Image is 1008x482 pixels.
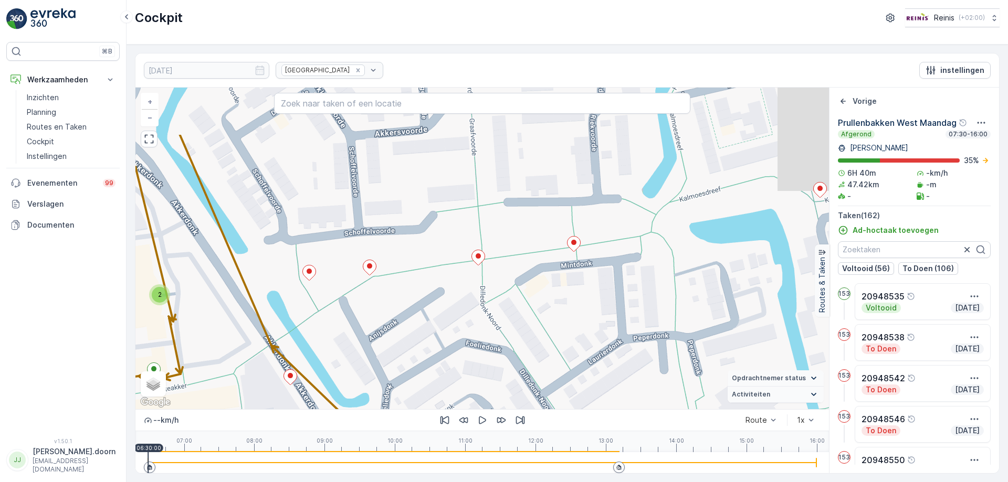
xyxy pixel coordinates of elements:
[847,168,876,178] p: 6H 40m
[862,454,905,466] p: 20948550
[959,119,967,127] div: help tooltippictogram
[142,372,165,395] a: Layers
[838,241,991,258] input: Zoektaken
[862,372,905,384] p: 20948542
[954,303,981,313] p: [DATE]
[317,437,333,444] p: 09:00
[23,134,120,149] a: Cockpit
[838,371,850,380] p: 153
[902,263,954,274] p: To Doen (106)
[905,12,930,24] img: Reinis-Logo-Vrijstaand_Tekengebied-1-copy2_aBO4n7j.png
[387,437,403,444] p: 10:00
[153,415,178,425] p: -- km/h
[27,107,56,117] p: Planning
[135,9,183,26] p: Cockpit
[926,179,937,190] p: -m
[964,155,979,166] p: 35 %
[838,290,850,298] p: 153
[23,90,120,105] a: Inzichten
[6,215,120,235] a: Documenten
[907,374,916,382] div: help tooltippictogram
[6,69,120,90] button: Werkzaamheden
[739,437,754,444] p: 15:00
[948,130,989,138] p: 07:30-16:00
[838,210,991,221] p: Taken ( 162 )
[138,395,173,409] a: Dit gebied openen in Google Maps (er wordt een nieuw venster geopend)
[745,416,767,424] div: Route
[27,199,115,209] p: Verslagen
[907,456,916,464] div: help tooltippictogram
[158,291,162,298] span: 2
[907,333,915,341] div: help tooltippictogram
[23,149,120,164] a: Instellingen
[842,263,890,274] p: Voltooid (56)
[838,412,850,421] p: 153
[898,262,958,275] button: To Doen (106)
[144,62,269,79] input: dd/mm/yyyy
[458,437,472,444] p: 11:00
[30,8,76,29] img: logo_light-DOdMpM7g.png
[865,303,898,313] p: Voltooid
[732,374,806,382] span: Opdrachtnemer status
[27,122,87,132] p: Routes en Taken
[926,191,930,201] p: -
[907,292,915,301] div: help tooltippictogram
[6,446,120,474] button: JJ[PERSON_NAME].doorn[EMAIL_ADDRESS][DOMAIN_NAME]
[865,344,897,354] p: To Doen
[148,113,153,122] span: −
[817,257,827,313] p: Routes & Taken
[934,13,954,23] p: Reinis
[33,446,115,457] p: [PERSON_NAME].doorn
[6,194,120,215] a: Verslagen
[142,94,157,110] a: In zoomen
[853,225,939,235] p: Ad-hoctaak toevoegen
[27,136,54,147] p: Cockpit
[862,290,905,303] p: 20948535
[23,105,120,120] a: Planning
[138,395,173,409] img: Google
[176,437,192,444] p: 07:00
[6,438,120,444] span: v 1.50.1
[27,92,59,103] p: Inzichten
[853,96,877,106] p: Vorige
[862,413,905,425] p: 20948546
[940,65,984,76] p: instellingen
[105,179,113,187] p: 99
[954,344,981,354] p: [DATE]
[598,437,613,444] p: 13:00
[23,120,120,134] a: Routes en Taken
[732,390,770,399] span: Activiteiten
[840,130,873,138] p: Afgerond
[728,370,824,387] summary: Opdrachtnemer status
[27,220,115,230] p: Documenten
[9,452,26,468] div: JJ
[905,8,1000,27] button: Reinis(+02:00)
[865,425,897,436] p: To Doen
[847,191,851,201] p: -
[27,151,67,162] p: Instellingen
[810,437,825,444] p: 16:00
[959,14,985,22] p: ( +02:00 )
[142,110,157,125] a: Uitzoomen
[848,143,908,153] p: [PERSON_NAME]
[838,330,850,339] p: 153
[728,387,824,403] summary: Activiteiten
[246,437,262,444] p: 08:00
[102,47,112,56] p: ⌘B
[6,8,27,29] img: logo
[838,96,877,106] a: Vorige
[669,437,684,444] p: 14:00
[797,416,805,424] div: 1x
[33,457,115,474] p: [EMAIL_ADDRESS][DOMAIN_NAME]
[838,225,939,235] a: Ad-hoctaak toevoegen
[862,331,905,344] p: 20948538
[149,284,170,305] div: 2
[907,415,916,423] div: help tooltippictogram
[274,93,690,114] input: Zoek naar taken of een locatie
[954,425,981,436] p: [DATE]
[954,384,981,395] p: [DATE]
[919,62,991,79] button: instellingen
[926,168,948,178] p: -km/h
[528,437,543,444] p: 12:00
[27,74,99,85] p: Werkzaamheden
